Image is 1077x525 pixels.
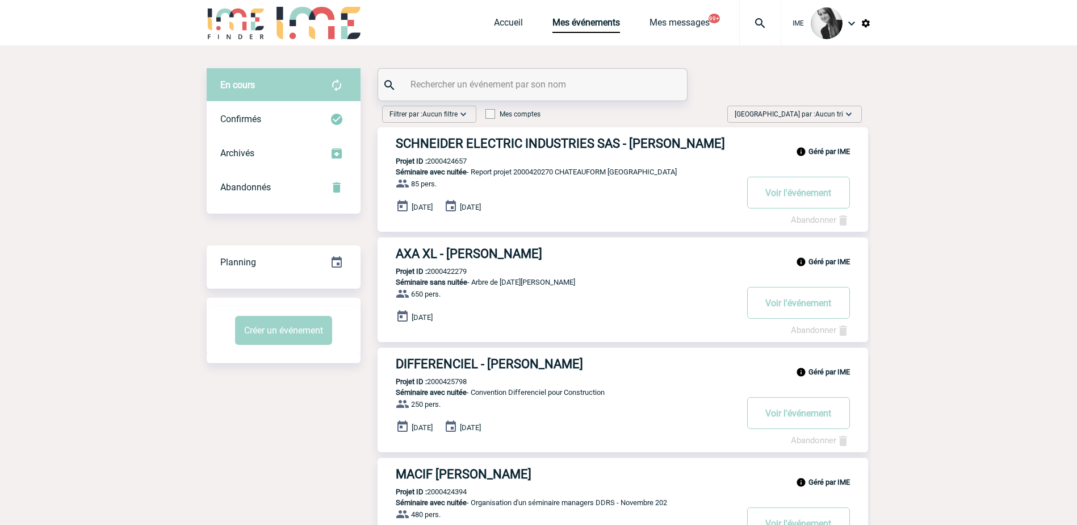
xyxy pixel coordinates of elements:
[796,147,806,157] img: info_black_24dp.svg
[458,109,469,120] img: baseline_expand_more_white_24dp-b.png
[220,182,271,193] span: Abandonnés
[735,109,843,120] span: [GEOGRAPHIC_DATA] par :
[378,157,467,165] p: 2000424657
[396,247,736,261] h3: AXA XL - [PERSON_NAME]
[412,313,433,322] span: [DATE]
[220,80,255,90] span: En cours
[808,478,850,486] b: Géré par IME
[396,157,427,165] b: Projet ID :
[808,147,850,156] b: Géré par IME
[396,498,467,507] span: Séminaire avec nuitée
[791,215,850,225] a: Abandonner
[811,7,843,39] img: 101050-0.jpg
[747,177,850,209] button: Voir l'événement
[791,435,850,445] a: Abandonner
[411,290,441,298] span: 650 pers.
[747,287,850,319] button: Voir l'événement
[460,423,481,432] span: [DATE]
[207,245,361,280] div: Retrouvez ici tous vos événements organisés par date et état d'avancement
[793,19,804,27] span: IME
[843,109,854,120] img: baseline_expand_more_white_24dp-b.png
[378,267,467,276] p: 2000422279
[396,467,736,481] h3: MACIF [PERSON_NAME]
[207,68,361,102] div: Retrouvez ici tous vos évènements avant confirmation
[815,110,843,118] span: Aucun tri
[207,245,361,278] a: Planning
[649,17,710,33] a: Mes messages
[796,367,806,377] img: info_black_24dp.svg
[460,203,481,211] span: [DATE]
[796,257,806,267] img: info_black_24dp.svg
[378,388,736,397] p: - Convention Differenciel pour Construction
[378,247,868,261] a: AXA XL - [PERSON_NAME]
[207,170,361,205] div: Retrouvez ici tous vos événements annulés
[378,377,467,386] p: 2000425798
[411,510,441,519] span: 480 pers.
[808,257,850,266] b: Géré par IME
[378,357,868,371] a: DIFFERENCIEL - [PERSON_NAME]
[220,148,254,159] span: Archivés
[412,203,433,211] span: [DATE]
[378,498,736,507] p: - Organisation d'un séminaire managers DDRS - Novembre 202
[396,278,467,286] span: Séminaire sans nuitée
[207,136,361,170] div: Retrouvez ici tous les événements que vous avez décidé d'archiver
[411,400,441,409] span: 250 pers.
[396,168,467,176] span: Séminaire avec nuitée
[411,180,437,188] span: 85 pers.
[235,316,332,345] button: Créer un événement
[207,7,266,39] img: IME-Finder
[494,17,523,33] a: Accueil
[396,357,736,371] h3: DIFFERENCIEL - [PERSON_NAME]
[378,488,467,496] p: 2000424394
[396,377,427,386] b: Projet ID :
[412,423,433,432] span: [DATE]
[378,467,868,481] a: MACIF [PERSON_NAME]
[396,136,736,151] h3: SCHNEIDER ELECTRIC INDUSTRIES SAS - [PERSON_NAME]
[396,267,427,276] b: Projet ID :
[791,325,850,335] a: Abandonner
[378,168,736,176] p: - Report projet 2000420270 CHATEAUFORM [GEOGRAPHIC_DATA]
[396,388,467,397] span: Séminaire avec nuitée
[378,278,736,286] p: - Arbre de [DATE][PERSON_NAME]
[747,397,850,429] button: Voir l'événement
[422,110,458,118] span: Aucun filtre
[808,368,850,376] b: Géré par IME
[485,110,540,118] label: Mes comptes
[220,114,261,124] span: Confirmés
[389,109,458,120] span: Filtrer par :
[396,488,427,496] b: Projet ID :
[796,477,806,488] img: info_black_24dp.svg
[552,17,620,33] a: Mes événements
[408,76,660,93] input: Rechercher un événement par son nom
[378,136,868,151] a: SCHNEIDER ELECTRIC INDUSTRIES SAS - [PERSON_NAME]
[220,257,256,268] span: Planning
[709,14,720,23] button: 99+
